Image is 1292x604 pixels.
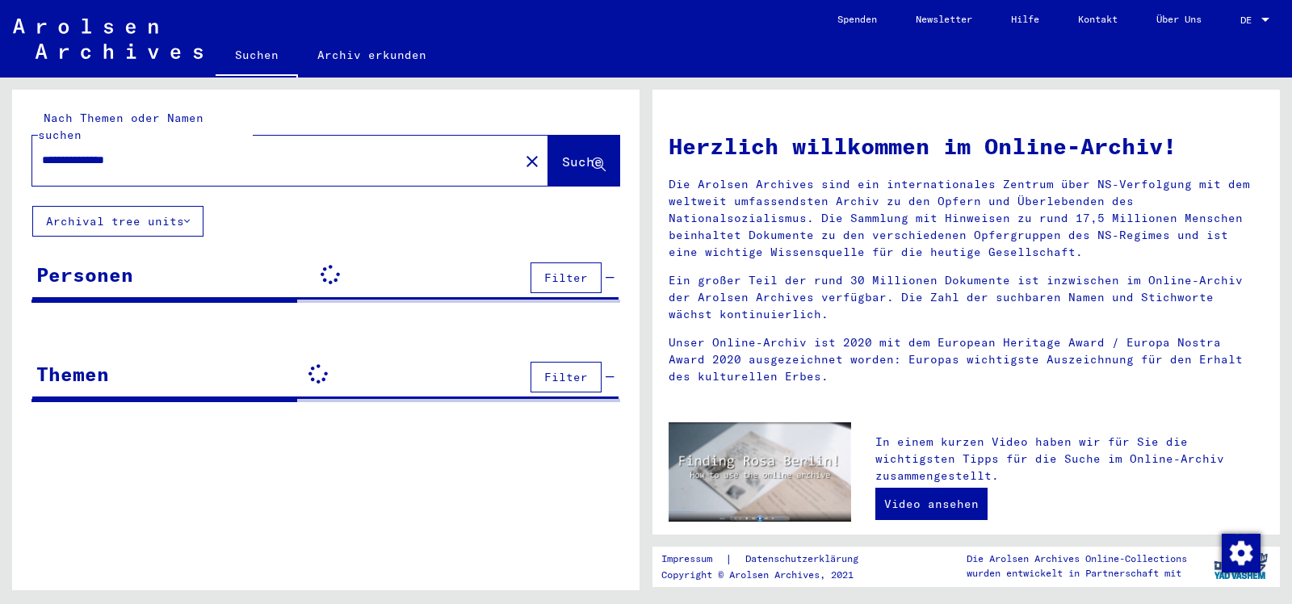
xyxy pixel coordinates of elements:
p: Unser Online-Archiv ist 2020 mit dem European Heritage Award / Europa Nostra Award 2020 ausgezeic... [669,334,1264,385]
button: Clear [516,145,548,177]
p: In einem kurzen Video haben wir für Sie die wichtigsten Tipps für die Suche im Online-Archiv zusa... [875,434,1264,484]
p: Copyright © Arolsen Archives, 2021 [661,568,878,582]
mat-label: Nach Themen oder Namen suchen [38,111,203,142]
p: Ein großer Teil der rund 30 Millionen Dokumente ist inzwischen im Online-Archiv der Arolsen Archi... [669,272,1264,323]
div: | [661,551,878,568]
button: Filter [531,362,602,392]
h1: Herzlich willkommen im Online-Archiv! [669,129,1264,163]
p: wurden entwickelt in Partnerschaft mit [967,566,1187,581]
img: yv_logo.png [1210,546,1271,586]
a: Datenschutzerklärung [732,551,878,568]
span: DE [1240,15,1258,26]
span: Filter [544,370,588,384]
p: Die Arolsen Archives sind ein internationales Zentrum über NS-Verfolgung mit dem weltweit umfasse... [669,176,1264,261]
button: Suche [548,136,619,186]
a: Suchen [216,36,298,78]
a: Impressum [661,551,725,568]
button: Filter [531,262,602,293]
div: Personen [36,260,133,289]
a: Archiv erkunden [298,36,446,74]
span: Suche [562,153,602,170]
button: Archival tree units [32,206,203,237]
p: Die Arolsen Archives Online-Collections [967,552,1187,566]
img: Zustimmung ändern [1222,534,1261,573]
img: video.jpg [669,422,851,522]
mat-icon: close [522,152,542,171]
img: Arolsen_neg.svg [13,19,203,59]
div: Themen [36,359,109,388]
a: Video ansehen [875,488,988,520]
span: Filter [544,271,588,285]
